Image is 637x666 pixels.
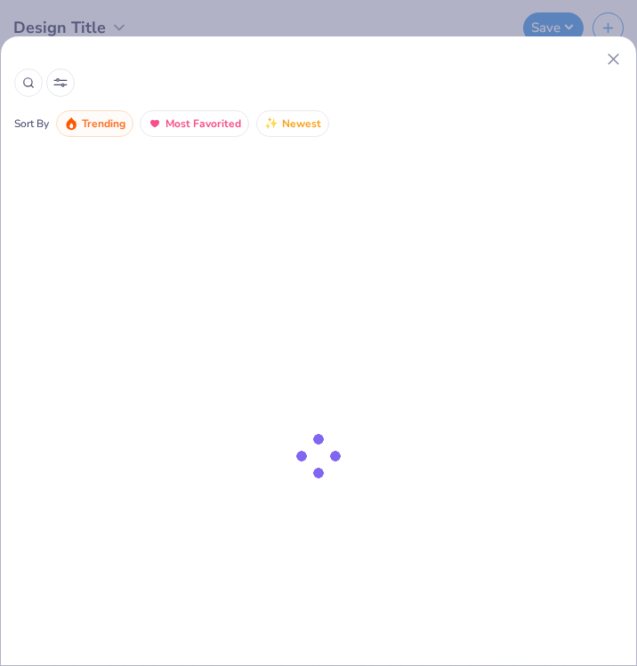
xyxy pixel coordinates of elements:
[46,68,75,97] button: Sort Popup Button
[14,116,49,132] div: Sort By
[82,114,125,134] span: Trending
[165,114,241,134] span: Most Favorited
[256,110,329,137] button: Newest
[264,116,278,131] img: Newest.gif
[140,110,249,137] button: Most Favorited
[56,110,133,137] button: Trending
[282,114,321,134] span: Newest
[64,116,78,131] img: trending.gif
[148,116,162,131] img: most_fav.gif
